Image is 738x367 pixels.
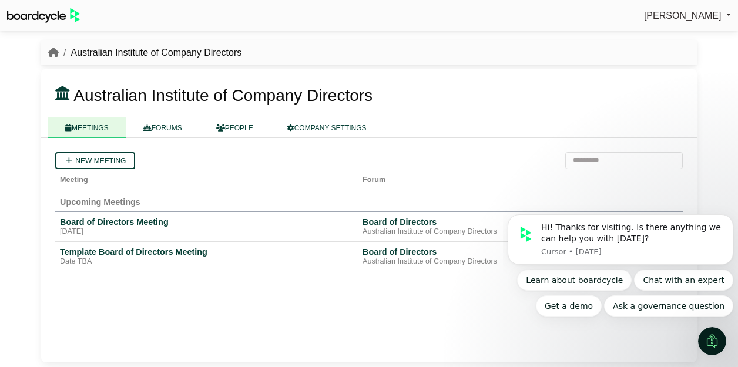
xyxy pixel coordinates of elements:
a: New meeting [55,152,135,169]
a: Template Board of Directors Meeting Date TBA [60,247,353,267]
th: Meeting [55,169,358,186]
a: [PERSON_NAME] [644,8,731,23]
a: PEOPLE [199,117,270,138]
td: Upcoming Meetings [55,186,683,211]
div: Template Board of Directors Meeting [60,247,353,257]
th: Forum [358,169,650,186]
div: Date TBA [60,257,353,267]
span: [PERSON_NAME] [644,11,722,21]
div: Board of Directors Meeting [60,217,353,227]
a: Board of Directors Australian Institute of Company Directors [363,217,646,237]
div: Board of Directors [363,247,646,257]
a: FORUMS [126,117,199,138]
a: Board of Directors Australian Institute of Company Directors [363,247,646,267]
span: Australian Institute of Company Directors [73,86,373,105]
a: MEETINGS [48,117,126,138]
div: [DATE] [60,227,353,237]
iframe: Intercom notifications message [503,151,738,335]
img: BoardcycleBlackGreen-aaafeed430059cb809a45853b8cf6d952af9d84e6e89e1f1685b34bfd5cb7d64.svg [7,8,80,23]
iframe: Intercom live chat [698,327,726,355]
a: COMPANY SETTINGS [270,117,384,138]
div: Australian Institute of Company Directors [363,257,646,267]
a: Board of Directors Meeting [DATE] [60,217,353,237]
li: Australian Institute of Company Directors [59,45,241,60]
nav: breadcrumb [48,45,241,60]
div: Board of Directors [363,217,646,227]
div: Australian Institute of Company Directors [363,227,646,237]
